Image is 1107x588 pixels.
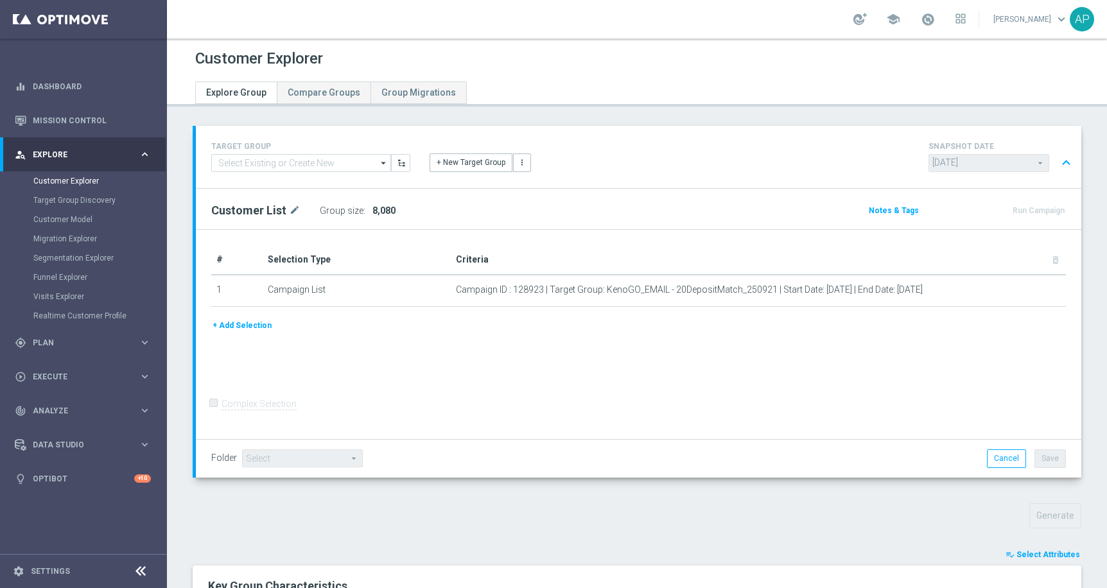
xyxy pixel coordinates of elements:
i: lightbulb [15,473,26,485]
button: equalizer Dashboard [14,82,152,92]
i: playlist_add_check [1006,550,1015,559]
a: Customer Model [33,214,134,225]
div: Funnel Explorer [33,268,166,287]
button: Cancel [987,449,1026,467]
input: Select Existing or Create New [211,154,391,172]
span: school [886,12,900,26]
div: Realtime Customer Profile [33,306,166,325]
i: keyboard_arrow_right [139,148,151,160]
button: + Add Selection [211,318,273,333]
span: Data Studio [33,441,139,449]
i: settings [13,566,24,577]
div: Analyze [15,405,139,417]
a: Realtime Customer Profile [33,311,134,321]
div: Target Group Discovery [33,191,166,210]
span: Group Migrations [381,87,456,98]
i: keyboard_arrow_right [139,404,151,417]
button: Save [1034,449,1066,467]
label: Folder [211,453,237,463]
button: Generate [1029,503,1081,528]
i: equalizer [15,81,26,92]
a: Funnel Explorer [33,272,134,282]
span: Execute [33,373,139,381]
span: 8,080 [372,205,396,216]
i: gps_fixed [15,337,26,349]
a: Mission Control [33,103,151,137]
button: more_vert [513,153,531,171]
i: more_vert [518,158,527,167]
button: playlist_add_check Select Attributes [1004,548,1081,562]
label: : [363,205,365,216]
div: AP [1070,7,1094,31]
td: 1 [211,275,263,307]
h4: TARGET GROUP [211,142,410,151]
th: # [211,245,263,275]
button: play_circle_outline Execute keyboard_arrow_right [14,372,152,382]
button: Notes & Tags [867,203,920,218]
td: Campaign List [263,275,451,307]
a: Optibot [33,462,134,496]
th: Selection Type [263,245,451,275]
button: expand_less [1057,151,1076,175]
div: Data Studio [15,439,139,451]
div: Migration Explorer [33,229,166,248]
button: track_changes Analyze keyboard_arrow_right [14,406,152,416]
span: Select Attributes [1016,550,1080,559]
span: Explore [33,151,139,159]
i: keyboard_arrow_right [139,438,151,451]
div: Customer Model [33,210,166,229]
i: arrow_drop_down [378,155,390,171]
h2: Customer List [211,203,286,218]
button: Data Studio keyboard_arrow_right [14,440,152,450]
span: Explore Group [206,87,266,98]
button: gps_fixed Plan keyboard_arrow_right [14,338,152,348]
div: +10 [134,474,151,483]
a: Target Group Discovery [33,195,134,205]
i: keyboard_arrow_right [139,336,151,349]
div: Visits Explorer [33,287,166,306]
a: Dashboard [33,69,151,103]
div: Customer Explorer [33,171,166,191]
div: TARGET GROUP arrow_drop_down + New Target Group more_vert SNAPSHOT DATE arrow_drop_down expand_less [211,139,1066,175]
i: person_search [15,149,26,160]
i: mode_edit [289,203,301,218]
label: Group size [320,205,363,216]
div: Optibot [15,462,151,496]
a: [PERSON_NAME]keyboard_arrow_down [992,10,1070,29]
a: Segmentation Explorer [33,253,134,263]
div: Execute [15,371,139,383]
button: + New Target Group [430,153,512,171]
a: Migration Explorer [33,234,134,244]
div: Dashboard [15,69,151,103]
ul: Tabs [195,82,467,104]
span: Compare Groups [288,87,360,98]
div: Explore [15,149,139,160]
button: person_search Explore keyboard_arrow_right [14,150,152,160]
div: Plan [15,337,139,349]
button: Mission Control [14,116,152,126]
i: play_circle_outline [15,371,26,383]
span: Analyze [33,407,139,415]
span: Criteria [456,254,489,264]
div: Mission Control [15,103,151,137]
div: Segmentation Explorer [33,248,166,268]
button: lightbulb Optibot +10 [14,474,152,484]
span: Plan [33,339,139,347]
h1: Customer Explorer [195,49,323,68]
i: keyboard_arrow_right [139,370,151,383]
a: Visits Explorer [33,291,134,302]
a: Settings [31,567,70,575]
a: Customer Explorer [33,176,134,186]
i: track_changes [15,405,26,417]
span: keyboard_arrow_down [1054,12,1068,26]
label: Complex Selection [222,398,297,410]
span: Campaign ID : 128923 | Target Group: KenoGO_EMAIL - 20DepositMatch_250921 | Start Date: [DATE] | ... [456,284,923,295]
